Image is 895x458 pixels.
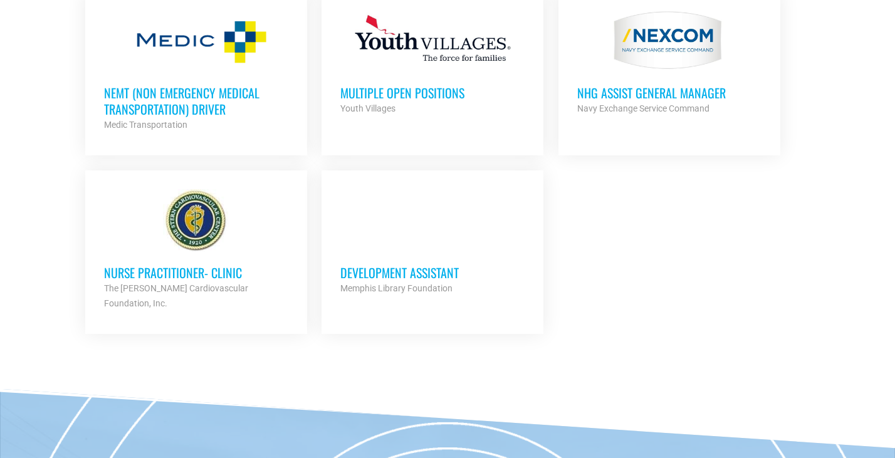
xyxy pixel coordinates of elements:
strong: Memphis Library Foundation [340,283,453,293]
h3: Multiple Open Positions [340,85,525,101]
strong: The [PERSON_NAME] Cardiovascular Foundation, Inc. [104,283,248,308]
a: Development Assistant Memphis Library Foundation [322,170,543,315]
strong: Medic Transportation [104,120,187,130]
h3: NHG ASSIST GENERAL MANAGER [577,85,762,101]
h3: Nurse Practitioner- Clinic [104,264,288,281]
a: Nurse Practitioner- Clinic The [PERSON_NAME] Cardiovascular Foundation, Inc. [85,170,307,330]
h3: Development Assistant [340,264,525,281]
h3: NEMT (Non Emergency Medical Transportation) Driver [104,85,288,117]
strong: Youth Villages [340,103,395,113]
strong: Navy Exchange Service Command [577,103,709,113]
